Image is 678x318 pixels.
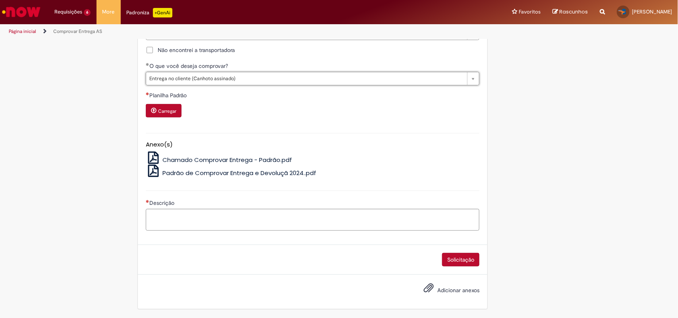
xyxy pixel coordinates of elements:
[158,46,235,54] span: Não encontrei a transportadora
[102,8,115,16] span: More
[149,199,176,206] span: Descrição
[162,169,316,177] span: Padrão de Comprovar Entrega e Devoluçã 2024..pdf
[54,8,82,16] span: Requisições
[552,8,588,16] a: Rascunhos
[158,108,176,114] small: Carregar
[6,24,446,39] ul: Trilhas de página
[84,9,91,16] span: 6
[146,141,479,148] h5: Anexo(s)
[162,156,292,164] span: Chamado Comprovar Entrega - Padrão.pdf
[421,281,436,299] button: Adicionar anexos
[442,253,479,266] button: Solicitação
[146,63,149,66] span: Obrigatório Preenchido
[53,28,102,35] a: Comprovar Entrega AS
[519,8,541,16] span: Favoritos
[127,8,172,17] div: Padroniza
[149,92,188,99] span: Planilha Padrão
[146,92,149,95] span: Necessários
[149,72,463,85] span: Entrega no cliente (Canhoto assinado)
[153,8,172,17] p: +GenAi
[146,200,149,203] span: Necessários
[1,4,42,20] img: ServiceNow
[437,287,479,294] span: Adicionar anexos
[146,156,292,164] a: Chamado Comprovar Entrega - Padrão.pdf
[146,104,182,118] button: Carregar anexo de Planilha Padrão Required
[9,28,36,35] a: Página inicial
[149,62,230,69] span: O que você deseja comprovar?
[559,8,588,15] span: Rascunhos
[146,209,479,231] textarea: Descrição
[632,8,672,15] span: [PERSON_NAME]
[146,169,316,177] a: Padrão de Comprovar Entrega e Devoluçã 2024..pdf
